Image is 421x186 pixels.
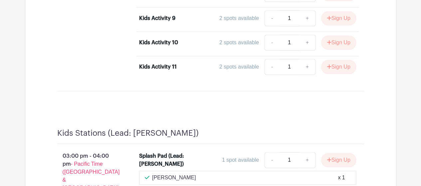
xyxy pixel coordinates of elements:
div: Splash Pad (Lead: [PERSON_NAME]) [139,152,185,168]
div: 2 spots available [219,14,259,22]
button: Sign Up [321,153,356,167]
div: Kids Activity 9 [139,14,175,22]
a: + [299,35,316,51]
button: Sign Up [321,36,356,50]
div: Kids Activity 10 [139,39,178,47]
button: Sign Up [321,60,356,74]
div: 2 spots available [219,63,259,71]
div: x 1 [338,174,345,182]
h4: Kids Stations (Lead: [PERSON_NAME]) [57,128,199,138]
div: 1 spot available [222,156,259,164]
p: [PERSON_NAME] [152,174,196,182]
button: Sign Up [321,11,356,25]
a: + [299,152,316,168]
a: - [264,59,280,75]
a: - [264,152,280,168]
div: Kids Activity 11 [139,63,177,71]
a: - [264,10,280,26]
a: + [299,59,316,75]
div: 2 spots available [219,39,259,47]
a: + [299,10,316,26]
a: - [264,35,280,51]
